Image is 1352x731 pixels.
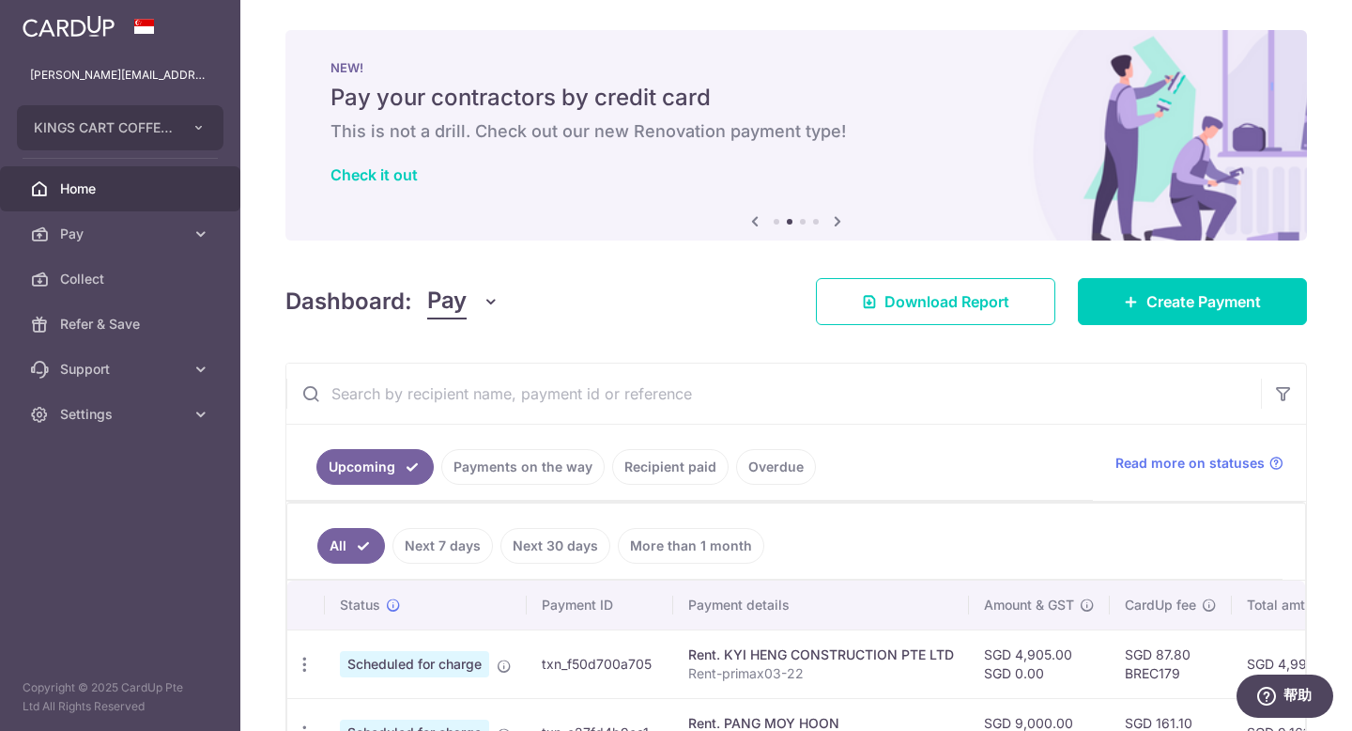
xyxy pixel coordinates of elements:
[285,285,412,319] h4: Dashboard:
[1115,454,1265,473] span: Read more on statuses
[441,449,605,485] a: Payments on the way
[60,405,184,424] span: Settings
[1115,454,1283,473] a: Read more on statuses
[969,630,1110,698] td: SGD 4,905.00 SGD 0.00
[500,528,610,564] a: Next 30 days
[1236,675,1333,722] iframe: 打开一个小组件，您可以在其中找到更多信息
[330,83,1262,113] h5: Pay your contractors by credit card
[330,120,1262,143] h6: This is not a drill. Check out our new Renovation payment type!
[612,449,729,485] a: Recipient paid
[984,596,1074,614] span: Amount & GST
[17,105,223,150] button: KINGS CART COFFEE PTE. LTD.
[527,581,673,630] th: Payment ID
[23,15,115,38] img: CardUp
[340,596,380,614] span: Status
[427,284,467,319] span: Pay
[816,278,1055,325] a: Download Report
[884,290,1009,313] span: Download Report
[60,179,184,198] span: Home
[330,60,1262,75] p: NEW!
[427,284,499,319] button: Pay
[527,630,673,698] td: txn_f50d700a705
[688,664,954,683] p: Rent-primax03-22
[618,528,764,564] a: More than 1 month
[60,315,184,334] span: Refer & Save
[60,360,184,379] span: Support
[1247,596,1309,614] span: Total amt.
[1232,630,1351,698] td: SGD 4,992.80
[317,528,385,564] a: All
[60,270,184,288] span: Collect
[736,449,816,485] a: Overdue
[340,651,489,677] span: Scheduled for charge
[30,66,210,85] p: [PERSON_NAME][EMAIL_ADDRESS][DOMAIN_NAME]
[60,225,184,243] span: Pay
[285,30,1307,241] img: Renovation banner
[1110,630,1232,698] td: SGD 87.80 BREC179
[1078,278,1307,325] a: Create Payment
[1146,290,1261,313] span: Create Payment
[1125,596,1196,614] span: CardUp fee
[34,118,173,137] span: KINGS CART COFFEE PTE. LTD.
[688,645,954,664] div: Rent. KYI HENG CONSTRUCTION PTE LTD
[392,528,493,564] a: Next 7 days
[330,165,418,184] a: Check it out
[316,449,434,485] a: Upcoming
[286,364,1261,424] input: Search by recipient name, payment id or reference
[673,581,969,630] th: Payment details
